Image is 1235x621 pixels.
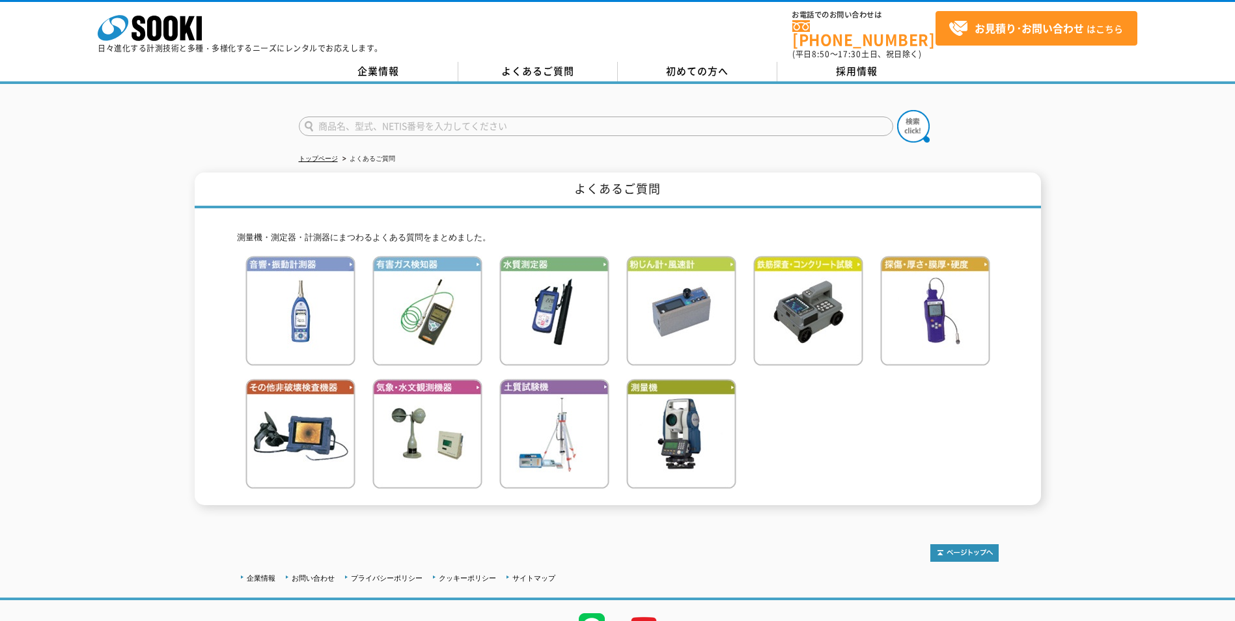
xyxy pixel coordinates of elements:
[626,379,736,489] img: 測量機
[439,574,496,582] a: クッキーポリシー
[372,379,482,489] img: 気象・水文観測機器
[351,574,423,582] a: プライバシーポリシー
[299,62,458,81] a: 企業情報
[792,11,936,19] span: お電話でのお問い合わせは
[838,48,861,60] span: 17:30
[666,64,729,78] span: 初めての方へ
[245,379,355,489] img: その他非破壊検査機器
[237,231,999,245] p: 測量機・測定器・計測器にまつわるよくある質問をまとめました。
[975,20,1084,36] strong: お見積り･お問い合わせ
[340,152,395,166] li: よくあるご質問
[792,48,921,60] span: (平日 ～ 土日、祝日除く)
[299,117,893,136] input: 商品名、型式、NETIS番号を入力してください
[512,574,555,582] a: サイトマップ
[618,62,777,81] a: 初めての方へ
[499,256,609,366] img: 水質測定器
[792,20,936,47] a: [PHONE_NUMBER]
[245,256,355,366] img: 音響・振動計測器
[753,256,863,366] img: 鉄筋検査・コンクリート試験
[299,155,338,162] a: トップページ
[626,256,736,366] img: 粉じん計・風速計
[372,256,482,366] img: 有害ガス検知器
[458,62,618,81] a: よくあるご質問
[930,544,999,562] img: トップページへ
[499,379,609,489] img: 土質試験機
[897,110,930,143] img: btn_search.png
[936,11,1137,46] a: お見積り･お問い合わせはこちら
[880,256,990,366] img: 探傷・厚さ・膜厚・硬度
[949,19,1123,38] span: はこちら
[195,172,1041,208] h1: よくあるご質問
[247,574,275,582] a: 企業情報
[98,44,383,52] p: 日々進化する計測技術と多種・多様化するニーズにレンタルでお応えします。
[292,574,335,582] a: お問い合わせ
[777,62,937,81] a: 採用情報
[812,48,830,60] span: 8:50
